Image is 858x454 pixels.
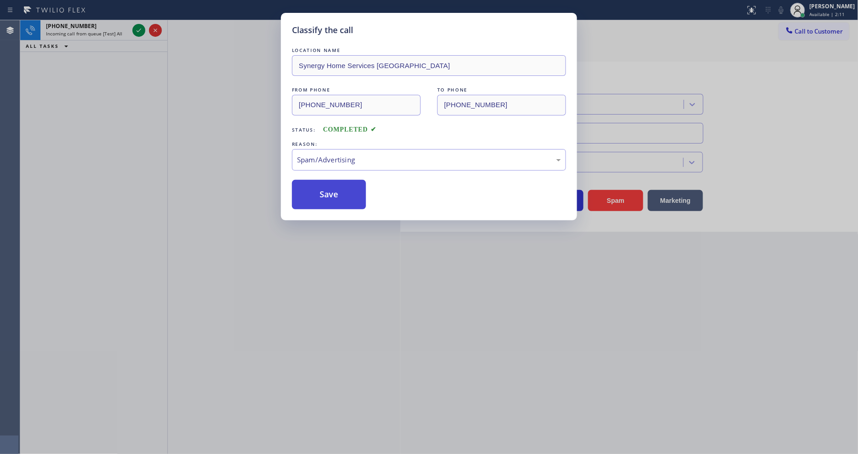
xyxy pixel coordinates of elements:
span: COMPLETED [323,126,377,133]
input: From phone [292,95,421,115]
div: FROM PHONE [292,85,421,95]
div: TO PHONE [437,85,566,95]
h5: Classify the call [292,24,353,36]
input: To phone [437,95,566,115]
span: Status: [292,126,316,133]
div: REASON: [292,139,566,149]
button: Save [292,180,366,209]
div: LOCATION NAME [292,46,566,55]
div: Spam/Advertising [297,155,561,165]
